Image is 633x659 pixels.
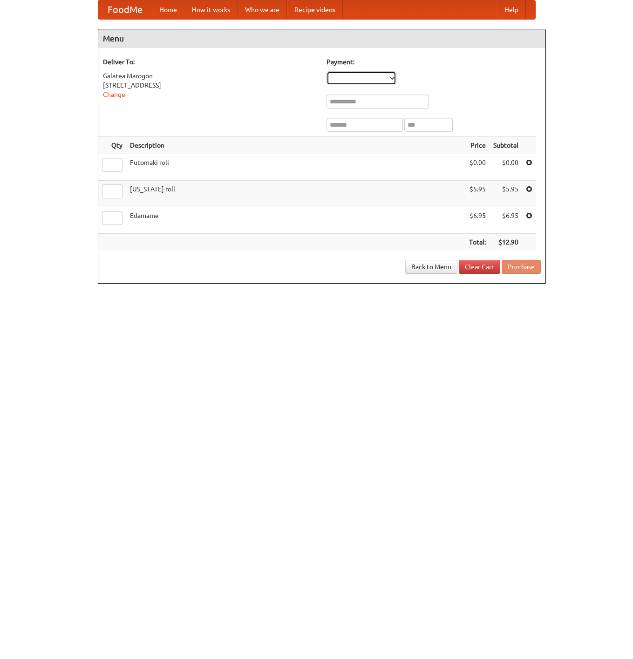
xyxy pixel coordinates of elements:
a: Who we are [238,0,287,19]
td: $0.00 [490,154,522,181]
a: Clear Cart [459,260,500,274]
a: Help [497,0,526,19]
a: Back to Menu [405,260,457,274]
th: Price [465,137,490,154]
div: Galatea Marogon [103,71,317,81]
a: Recipe videos [287,0,343,19]
th: Subtotal [490,137,522,154]
h4: Menu [98,29,545,48]
td: [US_STATE] roll [126,181,465,207]
a: FoodMe [98,0,152,19]
th: Description [126,137,465,154]
td: $0.00 [465,154,490,181]
td: Edamame [126,207,465,234]
td: $5.95 [490,181,522,207]
button: Purchase [502,260,541,274]
td: $5.95 [465,181,490,207]
div: [STREET_ADDRESS] [103,81,317,90]
a: How it works [184,0,238,19]
th: $12.90 [490,234,522,251]
td: Futomaki roll [126,154,465,181]
h5: Deliver To: [103,57,317,67]
td: $6.95 [465,207,490,234]
th: Qty [98,137,126,154]
a: Home [152,0,184,19]
a: Change [103,91,125,98]
th: Total: [465,234,490,251]
h5: Payment: [327,57,541,67]
td: $6.95 [490,207,522,234]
